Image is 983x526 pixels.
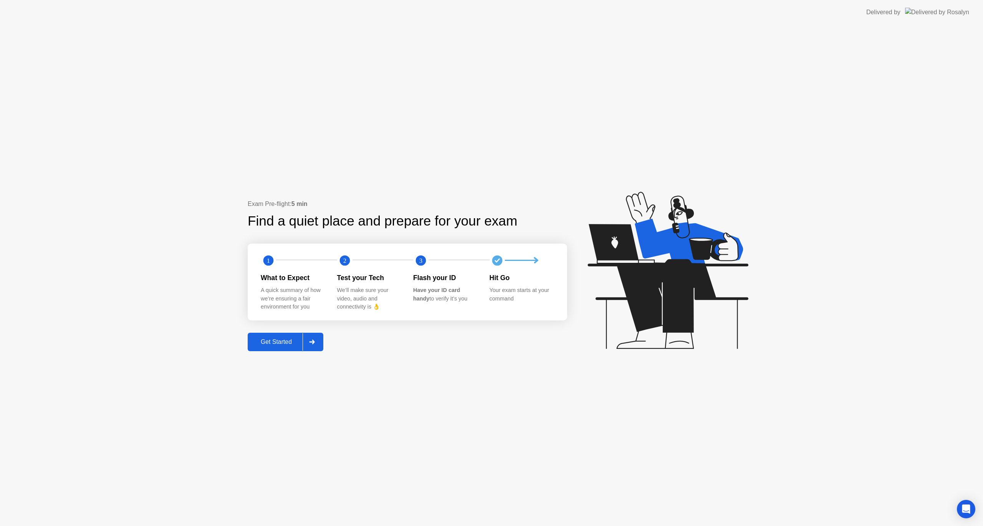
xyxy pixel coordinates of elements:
div: Exam Pre-flight: [248,199,567,209]
button: Get Started [248,333,323,351]
div: Test your Tech [337,273,401,283]
text: 3 [419,257,422,264]
b: 5 min [291,201,308,207]
div: Delivered by [866,8,900,17]
text: 1 [267,257,270,264]
div: We’ll make sure your video, audio and connectivity is 👌 [337,286,401,311]
div: A quick summary of how we’re ensuring a fair environment for you [261,286,325,311]
div: Flash your ID [413,273,477,283]
img: Delivered by Rosalyn [905,8,969,17]
div: Find a quiet place and prepare for your exam [248,211,518,231]
div: Hit Go [490,273,554,283]
div: Your exam starts at your command [490,286,554,303]
div: Open Intercom Messenger [957,500,975,518]
div: What to Expect [261,273,325,283]
div: Get Started [250,338,303,345]
div: to verify it’s you [413,286,477,303]
text: 2 [343,257,346,264]
b: Have your ID card handy [413,287,460,302]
